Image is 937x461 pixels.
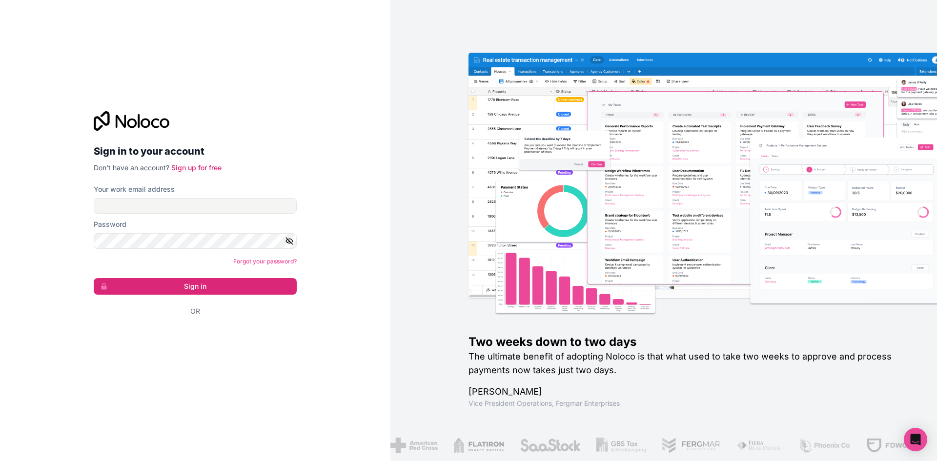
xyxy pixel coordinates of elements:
[94,184,175,194] label: Your work email address
[94,220,126,229] label: Password
[453,438,504,453] img: /assets/flatiron-C8eUkumj.png
[798,438,851,453] img: /assets/phoenix-BREaitsQ.png
[94,163,169,172] span: Don't have an account?
[390,438,438,453] img: /assets/american-red-cross-BAupjrZR.png
[468,334,906,350] h1: Two weeks down to two days
[94,278,297,295] button: Sign in
[866,438,923,453] img: /assets/fdworks-Bi04fVtw.png
[94,233,297,249] input: Password
[468,399,906,408] h1: Vice President Operations , Fergmar Enterprises
[661,438,721,453] img: /assets/fergmar-CudnrXN5.png
[171,163,222,172] a: Sign up for free
[519,438,581,453] img: /assets/saastock-C6Zbiodz.png
[94,198,297,214] input: Email address
[94,142,297,160] h2: Sign in to your account
[736,438,782,453] img: /assets/fiera-fwj2N5v4.png
[596,438,646,453] img: /assets/gbstax-C-GtDUiK.png
[233,258,297,265] a: Forgot your password?
[190,306,200,316] span: Or
[468,350,906,377] h2: The ultimate benefit of adopting Noloco is that what used to take two weeks to approve and proces...
[468,385,906,399] h1: [PERSON_NAME]
[89,327,294,348] iframe: Sign in with Google Button
[904,428,927,451] div: Open Intercom Messenger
